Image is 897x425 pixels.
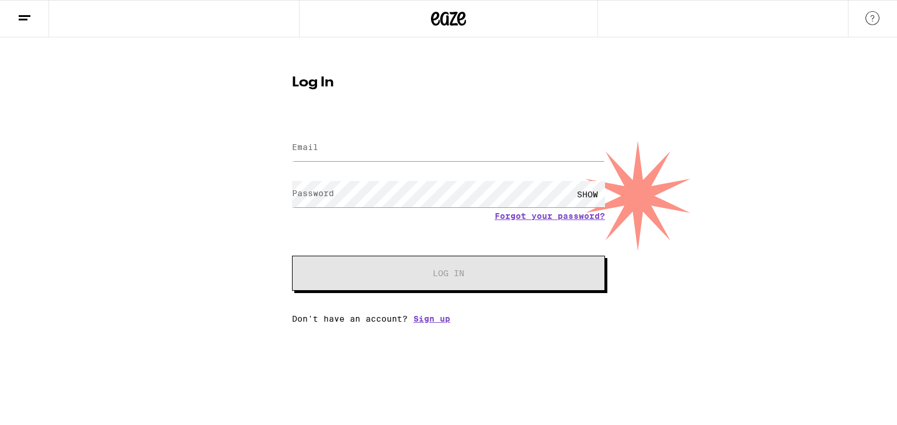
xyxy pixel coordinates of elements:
[292,142,318,152] label: Email
[292,189,334,198] label: Password
[570,181,605,207] div: SHOW
[292,135,605,161] input: Email
[433,269,464,277] span: Log In
[495,211,605,221] a: Forgot your password?
[292,76,605,90] h1: Log In
[292,314,605,323] div: Don't have an account?
[822,390,885,419] iframe: Opens a widget where you can find more information
[292,256,605,291] button: Log In
[413,314,450,323] a: Sign up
